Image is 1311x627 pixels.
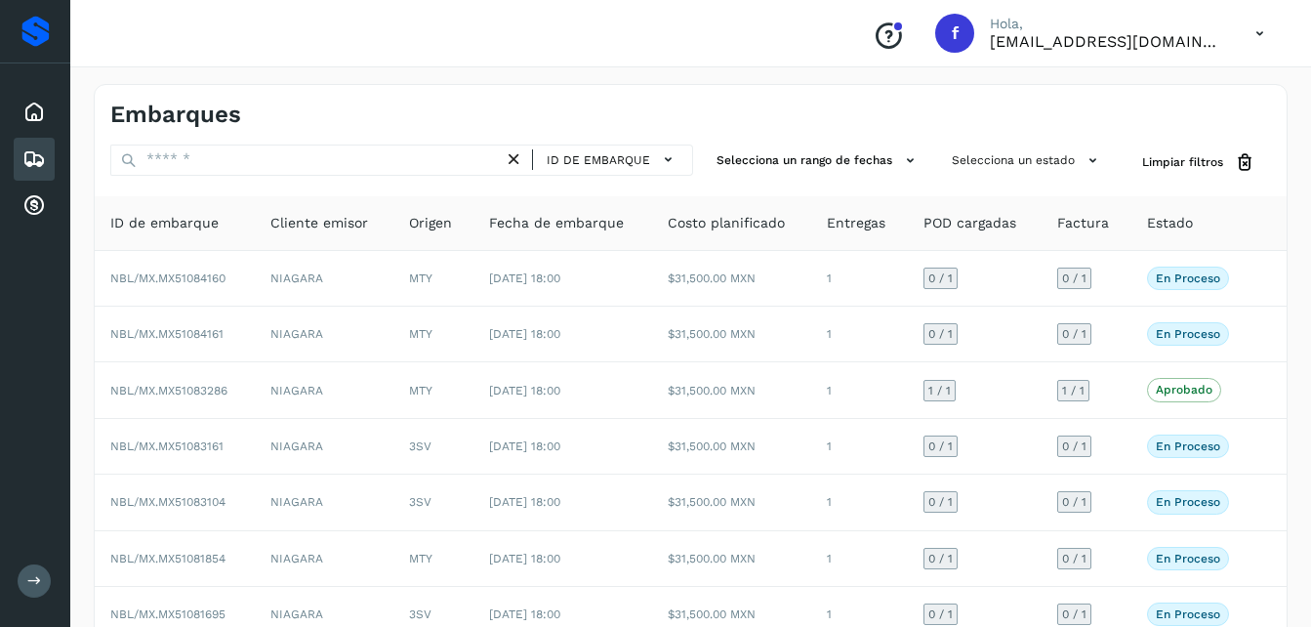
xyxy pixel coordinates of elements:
span: ID de embarque [547,151,650,169]
span: 0 / 1 [1062,440,1086,452]
span: Entregas [827,213,885,233]
td: $31,500.00 MXN [652,362,812,418]
button: Selecciona un rango de fechas [709,145,928,177]
td: 1 [811,475,908,530]
td: 1 [811,531,908,587]
p: En proceso [1156,327,1220,341]
td: MTY [393,531,473,587]
span: Origen [409,213,452,233]
span: Limpiar filtros [1142,153,1223,171]
span: 0 / 1 [928,440,953,452]
td: 1 [811,419,908,475]
td: 3SV [393,419,473,475]
span: Costo planificado [668,213,785,233]
span: 1 / 1 [1062,385,1085,397]
span: [DATE] 18:00 [489,495,560,509]
button: ID de embarque [541,146,684,174]
span: [DATE] 18:00 [489,327,560,341]
span: NBL/MX.MX51083286 [110,384,227,397]
p: En proceso [1156,607,1220,621]
p: Aprobado [1156,383,1212,397]
span: NBL/MX.MX51084161 [110,327,224,341]
span: NBL/MX.MX51083104 [110,495,225,509]
span: [DATE] 18:00 [489,439,560,453]
span: 0 / 1 [1062,272,1086,284]
p: facturacion@hcarga.com [990,32,1224,51]
span: [DATE] 18:00 [489,552,560,565]
td: 1 [811,251,908,307]
td: $31,500.00 MXN [652,531,812,587]
span: Estado [1147,213,1193,233]
span: 0 / 1 [1062,496,1086,508]
span: Cliente emisor [270,213,368,233]
td: MTY [393,251,473,307]
h4: Embarques [110,101,241,129]
span: 0 / 1 [1062,328,1086,340]
span: 0 / 1 [928,272,953,284]
span: POD cargadas [923,213,1016,233]
td: NIAGARA [255,251,393,307]
td: $31,500.00 MXN [652,307,812,362]
td: 1 [811,307,908,362]
span: ID de embarque [110,213,219,233]
span: 1 / 1 [928,385,951,397]
p: Hola, [990,16,1224,32]
td: NIAGARA [255,419,393,475]
button: Selecciona un estado [944,145,1111,177]
span: Fecha de embarque [489,213,624,233]
p: En proceso [1156,272,1220,285]
td: 3SV [393,475,473,530]
td: $31,500.00 MXN [652,251,812,307]
td: MTY [393,307,473,362]
td: $31,500.00 MXN [652,475,812,530]
td: NIAGARA [255,362,393,418]
span: [DATE] 18:00 [489,607,560,621]
div: Cuentas por cobrar [14,185,55,228]
span: 0 / 1 [1062,553,1086,564]
td: $31,500.00 MXN [652,419,812,475]
span: NBL/MX.MX51083161 [110,439,224,453]
span: NBL/MX.MX51081695 [110,607,225,621]
p: En proceso [1156,439,1220,453]
td: NIAGARA [255,531,393,587]
p: En proceso [1156,495,1220,509]
span: Factura [1057,213,1109,233]
td: NIAGARA [255,475,393,530]
span: 0 / 1 [928,608,953,620]
button: Limpiar filtros [1127,145,1271,181]
td: NIAGARA [255,307,393,362]
span: NBL/MX.MX51081854 [110,552,225,565]
span: 0 / 1 [1062,608,1086,620]
span: 0 / 1 [928,553,953,564]
span: [DATE] 18:00 [489,384,560,397]
td: MTY [393,362,473,418]
p: En proceso [1156,552,1220,565]
div: Inicio [14,91,55,134]
span: 0 / 1 [928,328,953,340]
span: [DATE] 18:00 [489,272,560,285]
span: NBL/MX.MX51084160 [110,272,225,285]
span: 0 / 1 [928,496,953,508]
div: Embarques [14,138,55,181]
td: 1 [811,362,908,418]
